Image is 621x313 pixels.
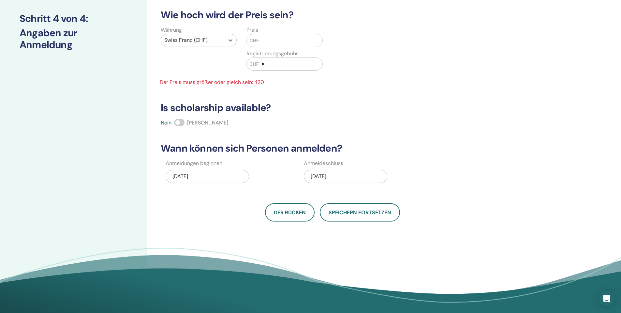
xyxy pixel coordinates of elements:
span: Nein [161,119,171,126]
label: Preis [246,26,258,34]
h3: Wann können sich Personen anmelden? [157,142,508,154]
h3: Schritt 4 von 4 : [20,13,127,25]
label: Anmeldeschluss [304,159,343,167]
button: Der Rücken [265,203,315,222]
div: [DATE] [304,170,387,183]
h3: Is scholarship available? [157,102,508,114]
div: [DATE] [166,170,249,183]
span: CHF [249,61,259,68]
span: CHF [249,37,259,44]
span: [PERSON_NAME] [187,119,228,126]
button: Speichern fortsetzen [320,203,400,222]
label: Anmeldungen beginnen [166,159,222,167]
h3: Angaben zur Anmeldung [20,27,127,51]
span: Der Rücken [274,209,306,216]
label: Währung [161,26,182,34]
div: Open Intercom Messenger [599,291,614,306]
h3: Wie hoch wird der Preis sein? [157,9,508,21]
label: Registrierungsgebühr [246,50,298,58]
span: Der Preis muss größer oder gleich sein: 420 [156,78,328,86]
span: Speichern fortsetzen [329,209,391,216]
